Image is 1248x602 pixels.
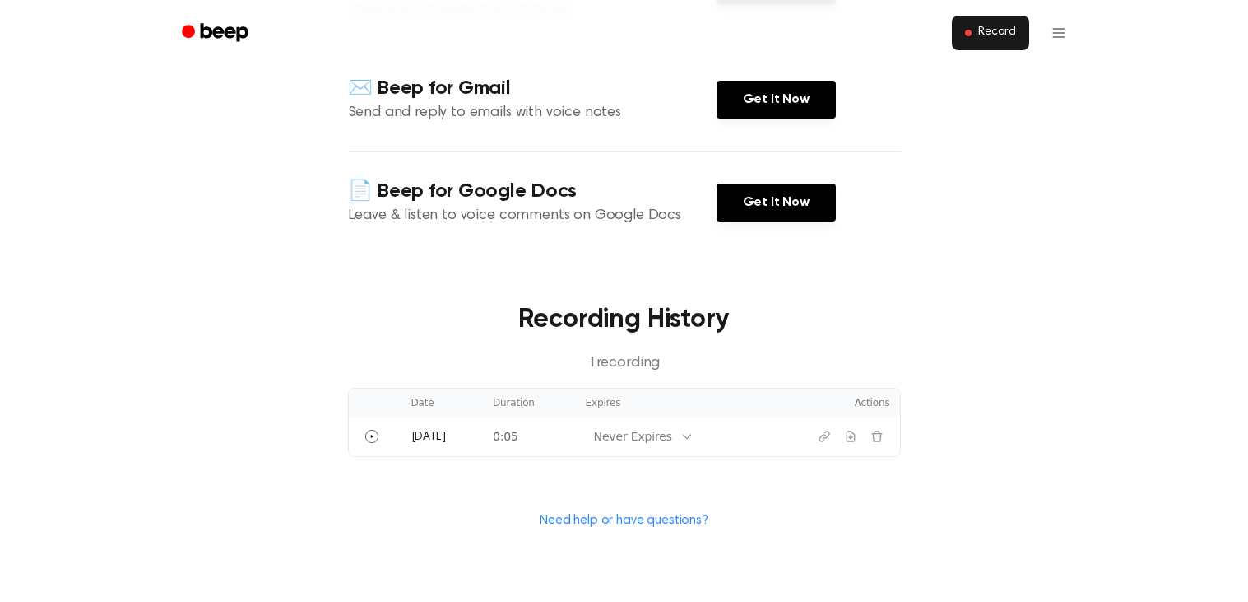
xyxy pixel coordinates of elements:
[374,352,875,375] p: 1 recording
[1039,13,1079,53] button: Open menu
[170,17,263,49] a: Beep
[864,423,890,450] button: Delete recording
[348,205,717,227] p: Leave & listen to voice comments on Google Docs
[837,423,864,450] button: Download recording
[483,417,576,456] td: 0:05
[952,16,1028,50] button: Record
[717,81,836,119] a: Get It Now
[483,389,576,417] th: Duration
[374,300,875,339] h3: Recording History
[348,102,717,124] p: Send and reply to emails with voice notes
[717,184,836,222] a: Get It Now
[576,389,768,417] th: Expires
[359,423,385,450] button: Play
[401,389,483,417] th: Date
[540,514,708,527] a: Need help or have questions?
[594,428,672,446] div: Never Expires
[768,389,900,417] th: Actions
[348,75,717,102] h4: ✉️ Beep for Gmail
[348,178,717,205] h4: 📄 Beep for Google Docs
[811,423,837,450] button: Copy link
[411,432,446,443] span: [DATE]
[978,26,1015,40] span: Record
